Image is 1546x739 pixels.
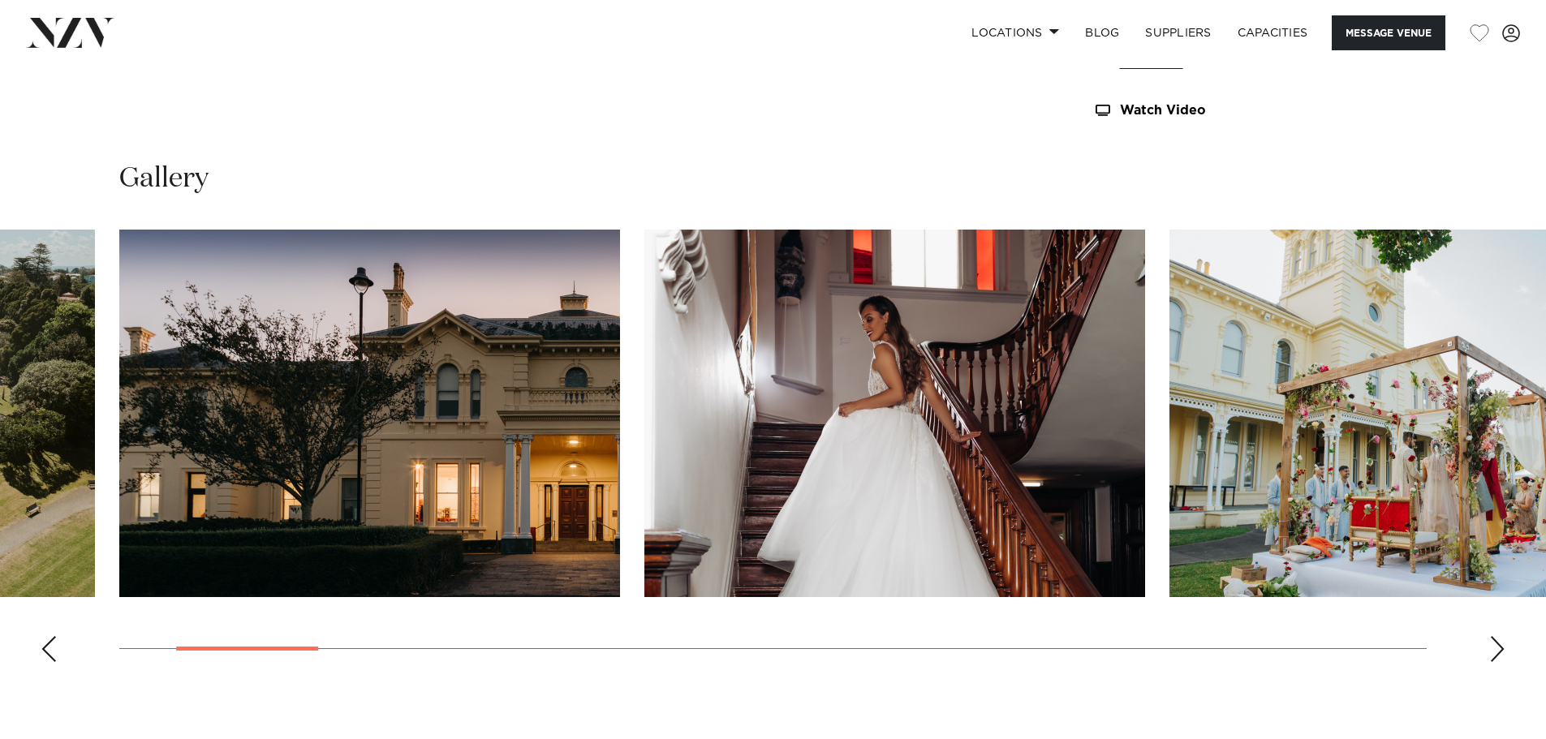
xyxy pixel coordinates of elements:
[26,18,114,47] img: nzv-logo.png
[1132,15,1224,50] a: SUPPLIERS
[644,230,1145,597] swiper-slide: 3 / 23
[119,161,209,197] h2: Gallery
[1332,15,1445,50] button: Message Venue
[1225,15,1321,50] a: Capacities
[119,230,620,597] swiper-slide: 2 / 23
[1072,15,1132,50] a: BLOG
[958,15,1072,50] a: Locations
[1093,104,1358,118] a: Watch Video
